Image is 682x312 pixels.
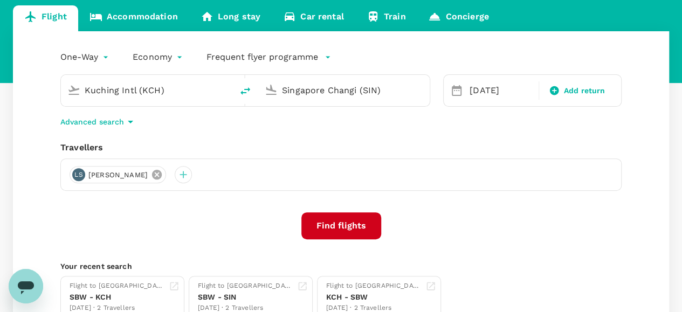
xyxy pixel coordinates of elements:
[417,5,500,31] a: Concierge
[206,51,331,64] button: Frequent flyer programme
[60,141,622,154] div: Travellers
[9,269,43,303] iframe: Button to launch messaging window
[198,281,293,292] div: Flight to [GEOGRAPHIC_DATA]
[282,82,407,99] input: Going to
[60,261,622,272] p: Your recent search
[60,48,111,66] div: One-Way
[355,5,417,31] a: Train
[70,166,166,183] div: LS[PERSON_NAME]
[465,80,536,101] div: [DATE]
[72,168,85,181] div: LS
[70,292,164,303] div: SBW - KCH
[82,170,154,181] span: [PERSON_NAME]
[225,89,227,91] button: Open
[301,212,381,239] button: Find flights
[60,116,124,127] p: Advanced search
[85,82,210,99] input: Depart from
[326,292,421,303] div: KCH - SBW
[198,292,293,303] div: SBW - SIN
[78,5,189,31] a: Accommodation
[70,281,164,292] div: Flight to [GEOGRAPHIC_DATA]
[564,85,605,96] span: Add return
[13,5,78,31] a: Flight
[189,5,272,31] a: Long stay
[133,48,185,66] div: Economy
[422,89,424,91] button: Open
[272,5,355,31] a: Car rental
[60,115,137,128] button: Advanced search
[326,281,421,292] div: Flight to [GEOGRAPHIC_DATA]
[206,51,318,64] p: Frequent flyer programme
[232,78,258,104] button: delete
